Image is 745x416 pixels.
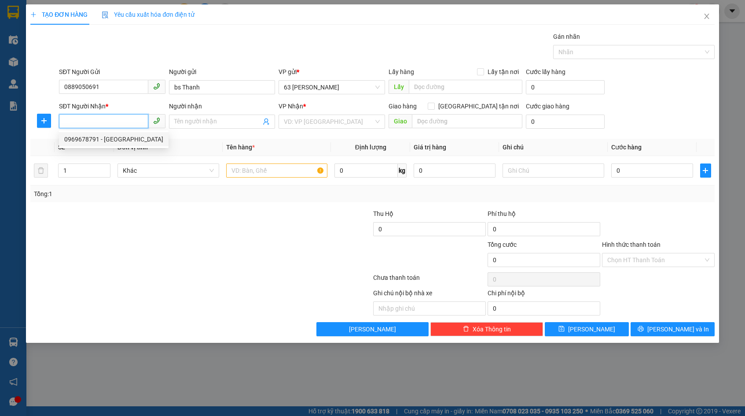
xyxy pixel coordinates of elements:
button: deleteXóa Thông tin [430,322,543,336]
img: icon [102,11,109,19]
div: 0969678791 - Việt Anh [59,132,169,146]
span: TẠO ĐƠN HÀNG [30,11,88,18]
button: save[PERSON_NAME] [545,322,629,336]
span: Tổng cước [488,241,517,248]
span: [GEOGRAPHIC_DATA] tận nơi [435,101,522,111]
span: [PERSON_NAME] [349,324,396,334]
span: Giao hàng [389,103,417,110]
div: Tổng: 1 [34,189,288,199]
div: Chưa thanh toán [372,273,487,288]
span: Xóa Thông tin [473,324,511,334]
span: Tên hàng [226,144,255,151]
span: Lấy tận nơi [484,67,522,77]
div: SĐT Người Nhận [59,101,165,111]
label: Cước lấy hàng [526,68,565,75]
span: phone [153,117,160,124]
span: VP Nhận [279,103,303,110]
div: Người gửi [169,67,275,77]
span: Giao [389,114,412,128]
button: plus [700,163,711,178]
span: plus [37,117,51,124]
input: Cước giao hàng [526,115,605,129]
span: plus [30,11,37,18]
input: Nhập ghi chú [373,301,486,316]
span: Lấy [389,80,409,94]
span: Giá trị hàng [414,144,446,151]
div: Ghi chú nội bộ nhà xe [373,288,486,301]
span: plus [701,167,711,174]
span: Lấy hàng [389,68,414,75]
span: phone [153,83,160,90]
span: 63 Trần Quang Tặng [284,81,380,94]
button: printer[PERSON_NAME] và In [631,322,715,336]
input: Cước lấy hàng [526,80,605,94]
span: close [703,13,710,20]
label: Gán nhãn [553,33,580,40]
span: SL [58,144,65,151]
input: Ghi Chú [503,163,604,178]
button: delete [34,163,48,178]
input: Dọc đường [409,80,522,94]
button: Close [694,4,719,29]
span: Định lượng [355,144,386,151]
div: VP gửi [279,67,385,77]
div: Người nhận [169,101,275,111]
input: VD: Bàn, Ghế [226,163,328,178]
span: [PERSON_NAME] và In [647,324,709,334]
span: user-add [263,118,270,125]
span: Cước hàng [611,144,642,151]
div: Chi phí nội bộ [488,288,600,301]
span: save [558,326,565,333]
div: 0969678791 - [GEOGRAPHIC_DATA] [64,134,163,144]
span: kg [398,163,407,178]
div: SĐT Người Gửi [59,67,165,77]
span: delete [463,326,469,333]
span: printer [638,326,644,333]
th: Ghi chú [499,139,608,156]
span: Thu Hộ [373,210,393,217]
span: Khác [123,164,214,177]
span: [PERSON_NAME] [568,324,615,334]
button: plus [37,114,51,128]
label: Cước giao hàng [526,103,569,110]
label: Hình thức thanh toán [602,241,661,248]
input: 0 [414,163,495,178]
input: Dọc đường [412,114,522,128]
button: [PERSON_NAME] [316,322,429,336]
span: Yêu cầu xuất hóa đơn điện tử [102,11,195,18]
div: Phí thu hộ [488,209,600,222]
